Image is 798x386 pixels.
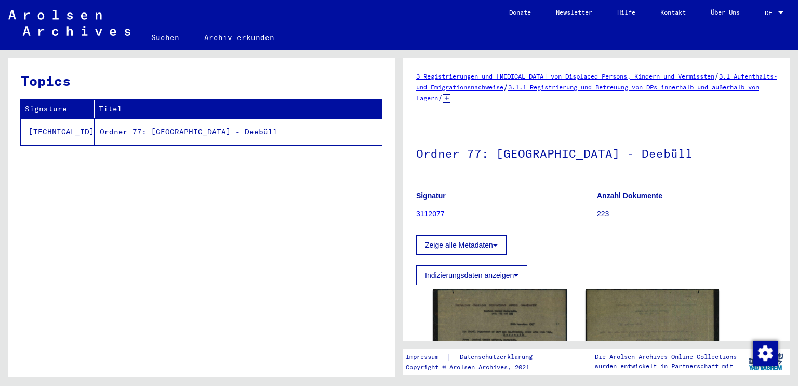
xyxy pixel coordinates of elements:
[438,93,443,102] span: /
[21,100,95,118] th: Signature
[503,82,508,92] span: /
[416,191,446,200] b: Signatur
[21,71,381,91] h3: Topics
[139,25,192,50] a: Suchen
[451,352,545,363] a: Datenschutzerklärung
[416,72,714,80] a: 3 Registrierungen und [MEDICAL_DATA] von Displaced Persons, Kindern und Vermissten
[765,9,776,17] span: DE
[597,209,777,220] p: 223
[416,235,507,255] button: Zeige alle Metadaten
[416,210,445,218] a: 3112077
[8,10,130,36] img: Arolsen_neg.svg
[597,191,662,200] b: Anzahl Dokumente
[406,352,545,363] div: |
[747,349,786,375] img: yv_logo.png
[416,83,759,102] a: 3.1.1 Registrierung und Betreuung von DPs innerhalb und außerhalb von Lagern
[406,352,447,363] a: Impressum
[21,118,95,145] td: [TECHNICAL_ID]
[714,71,719,81] span: /
[753,341,778,366] img: Zustimmung ändern
[595,352,737,362] p: Die Arolsen Archives Online-Collections
[595,362,737,371] p: wurden entwickelt in Partnerschaft mit
[95,100,382,118] th: Titel
[416,130,777,175] h1: Ordner 77: [GEOGRAPHIC_DATA] - Deebüll
[416,265,527,285] button: Indizierungsdaten anzeigen
[192,25,287,50] a: Archiv erkunden
[406,363,545,372] p: Copyright © Arolsen Archives, 2021
[95,118,382,145] td: Ordner 77: [GEOGRAPHIC_DATA] - Deebüll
